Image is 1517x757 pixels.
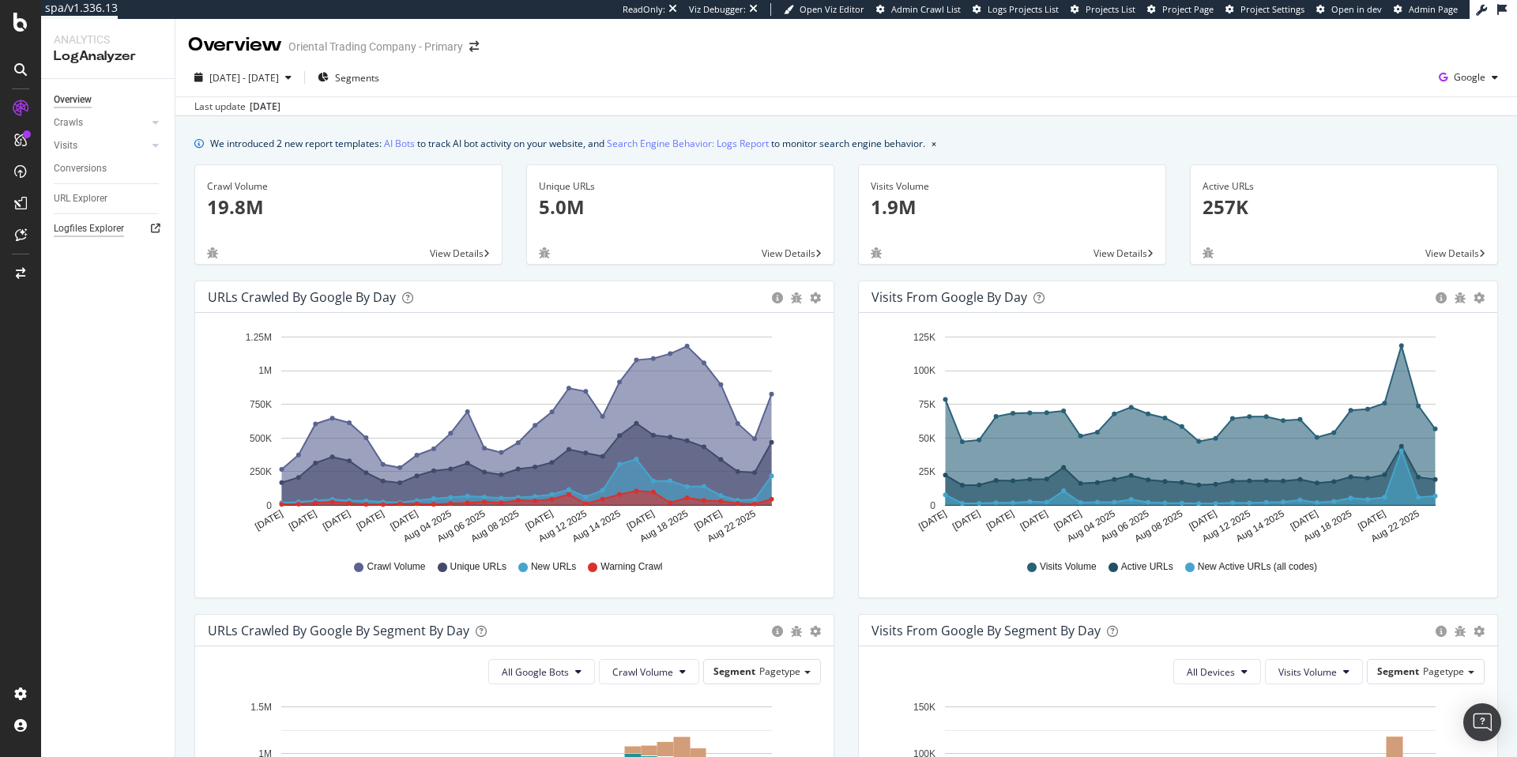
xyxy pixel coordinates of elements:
[210,135,925,152] div: We introduced 2 new report templates: to track AI bot activity on your website, and to monitor se...
[1065,508,1117,544] text: Aug 04 2025
[450,560,506,574] span: Unique URLs
[208,326,821,545] div: A chart.
[1301,508,1353,544] text: Aug 18 2025
[435,508,487,544] text: Aug 06 2025
[1356,508,1387,533] text: [DATE]
[913,702,935,713] text: 150K
[1436,626,1447,637] div: circle-info
[253,508,284,533] text: [DATE]
[250,100,280,114] div: [DATE]
[1162,3,1214,15] span: Project Page
[388,508,420,533] text: [DATE]
[1423,665,1464,678] span: Pagetype
[54,115,148,131] a: Crawls
[250,702,272,713] text: 1.5M
[1409,3,1458,15] span: Admin Page
[54,92,164,108] a: Overview
[1316,3,1382,16] a: Open in dev
[207,179,490,194] div: Crawl Volume
[469,41,479,52] div: arrow-right-arrow-left
[706,508,758,544] text: Aug 22 2025
[1234,508,1286,544] text: Aug 14 2025
[1425,247,1479,260] span: View Details
[335,71,379,85] span: Segments
[54,190,107,207] div: URL Explorer
[1094,247,1147,260] span: View Details
[367,560,425,574] span: Crawl Volume
[209,71,279,85] span: [DATE] - [DATE]
[919,466,935,477] text: 25K
[1099,508,1151,544] text: Aug 06 2025
[54,220,164,237] a: Logfiles Explorer
[54,160,164,177] a: Conversions
[1071,3,1135,16] a: Projects List
[871,179,1154,194] div: Visits Volume
[1454,70,1485,84] span: Google
[689,3,746,16] div: Viz Debugger:
[1040,560,1097,574] span: Visits Volume
[791,292,802,303] div: bug
[623,3,665,16] div: ReadOnly:
[871,326,1485,545] svg: A chart.
[871,194,1154,220] p: 1.9M
[1436,292,1447,303] div: circle-info
[258,366,272,377] text: 1M
[469,508,521,544] text: Aug 08 2025
[54,92,92,108] div: Overview
[625,508,657,533] text: [DATE]
[871,289,1027,305] div: Visits from Google by day
[950,508,982,533] text: [DATE]
[536,508,589,544] text: Aug 12 2025
[531,560,576,574] span: New URLs
[54,115,83,131] div: Crawls
[250,433,272,444] text: 500K
[208,623,469,638] div: URLs Crawled by Google By Segment By Day
[772,292,783,303] div: circle-info
[600,560,662,574] span: Warning Crawl
[919,399,935,410] text: 75K
[355,508,386,533] text: [DATE]
[1432,65,1504,90] button: Google
[54,47,162,66] div: LogAnalyzer
[1474,292,1485,303] div: gear
[1086,3,1135,15] span: Projects List
[919,433,935,444] text: 50K
[207,247,218,258] div: bug
[321,508,352,533] text: [DATE]
[913,332,935,343] text: 125K
[1225,3,1304,16] a: Project Settings
[810,626,821,637] div: gear
[1474,626,1485,637] div: gear
[984,508,1016,533] text: [DATE]
[772,626,783,637] div: circle-info
[54,137,77,154] div: Visits
[188,32,282,58] div: Overview
[194,100,280,114] div: Last update
[54,190,164,207] a: URL Explorer
[1265,659,1363,684] button: Visits Volume
[973,3,1059,16] a: Logs Projects List
[759,665,800,678] span: Pagetype
[1203,194,1485,220] p: 257K
[54,220,124,237] div: Logfiles Explorer
[1289,508,1320,533] text: [DATE]
[599,659,699,684] button: Crawl Volume
[1132,508,1184,544] text: Aug 08 2025
[207,194,490,220] p: 19.8M
[1369,508,1421,544] text: Aug 22 2025
[570,508,623,544] text: Aug 14 2025
[1198,560,1317,574] span: New Active URLs (all codes)
[208,289,396,305] div: URLs Crawled by Google by day
[401,508,454,544] text: Aug 04 2025
[488,659,595,684] button: All Google Bots
[1200,508,1252,544] text: Aug 12 2025
[502,665,569,679] span: All Google Bots
[194,135,1498,152] div: info banner
[54,137,148,154] a: Visits
[607,135,769,152] a: Search Engine Behavior: Logs Report
[871,247,882,258] div: bug
[917,508,948,533] text: [DATE]
[1187,508,1218,533] text: [DATE]
[713,665,755,678] span: Segment
[287,508,318,533] text: [DATE]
